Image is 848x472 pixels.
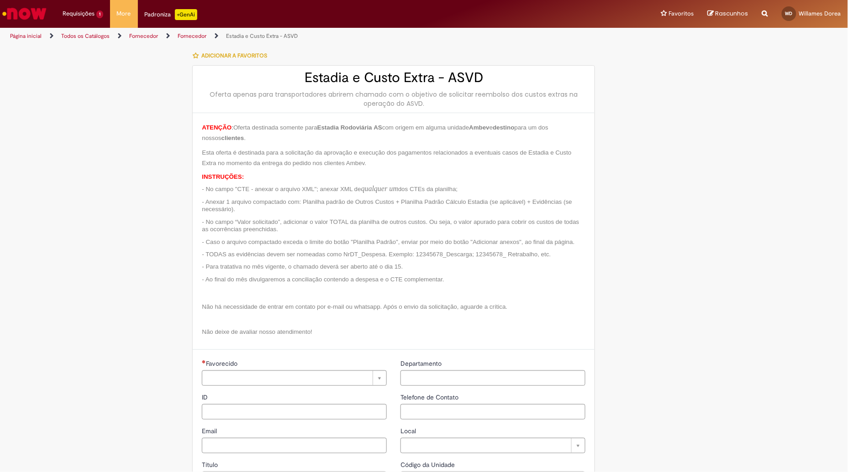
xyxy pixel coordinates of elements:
[799,10,841,17] span: Willames Dorea
[1,5,48,23] img: ServiceNow
[202,90,585,108] div: Oferta apenas para transportadores abrirem chamado com o objetivo de solicitar reembolso dos cust...
[400,461,457,469] span: Código da Unidade
[202,124,548,141] span: Oferta destinada somente para com origem em alguma unidade e para um dos nossos .
[178,32,206,40] a: Fornecedor
[202,198,572,213] span: - Anexar 1 arquivo compactado com: Planilha padrão de Outros Custos + Planilha Padrão Cálculo Est...
[398,186,458,192] span: dos CTEs da planilha;
[202,239,574,245] span: - Caso o arquivo compactado exceda o limite do botão "Planilha Padrão", enviar por meio do botão ...
[400,438,585,453] a: Limpar campo Local
[117,9,131,18] span: More
[7,28,558,45] ul: Trilhas de página
[175,9,197,20] p: +GenAi
[361,185,398,192] span: qualquer um
[202,370,387,386] a: Limpar campo Favorecido
[785,10,793,16] span: WD
[202,173,244,180] span: INSTRUÇÕES:
[206,359,239,368] span: Necessários - Favorecido
[129,32,158,40] a: Fornecedor
[202,360,206,363] span: Necessários
[192,46,272,65] button: Adicionar a Favoritos
[202,427,219,435] span: Email
[202,124,232,131] span: ATENÇÃO
[63,9,95,18] span: Requisições
[61,32,110,40] a: Todos os Catálogos
[202,438,387,453] input: Email
[202,393,210,401] span: ID
[469,124,489,131] span: Ambev
[493,124,514,131] span: destino
[400,404,585,420] input: Telefone de Contato
[201,52,267,59] span: Adicionar a Favoritos
[202,276,444,283] span: - Ao final do mês divulgaremos a conciliação contendo a despesa e o CTE complementar.
[400,427,418,435] span: Local
[202,328,312,335] span: Não deixe de avaliar nosso atendimento!
[226,32,298,40] a: Estadia e Custo Extra - ASVD
[145,9,197,20] div: Padroniza
[400,370,585,386] input: Departamento
[202,149,571,166] span: Esta oferta é destinada para a solicitação da aprovação e execução dos pagamentos relacionados a ...
[202,251,551,258] span: - TODAS as evidências devem ser nomeadas como NrDT_Despesa. Exemplo: 12345678_Descarga; 12345678_...
[716,9,748,18] span: Rascunhos
[202,186,361,192] span: - No campo "CTE - anexar o arquivo XML"; anexar XML de
[669,9,694,18] span: Favoritos
[708,10,748,18] a: Rascunhos
[400,393,460,401] span: Telefone de Contato
[202,404,387,420] input: ID
[221,135,244,141] span: clientes
[317,124,372,131] span: Estadia Rodoviária
[202,461,220,469] span: Título
[202,218,579,233] span: - No campo “Valor solicitado”, adicionar o valor TOTAL da planilha de outros custos. Ou seja, o v...
[96,10,103,18] span: 1
[374,124,383,131] span: AS
[10,32,42,40] a: Página inicial
[232,124,233,131] span: :
[202,263,403,270] span: - Para tratativa no mês vigente, o chamado deverá ser aberto até o dia 15.
[202,70,585,85] h2: Estadia e Custo Extra - ASVD
[202,303,507,310] span: Não há necessidade de entrar em contato por e-mail ou whatsapp. Após o envio da solicitação, agua...
[400,359,443,368] span: Departamento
